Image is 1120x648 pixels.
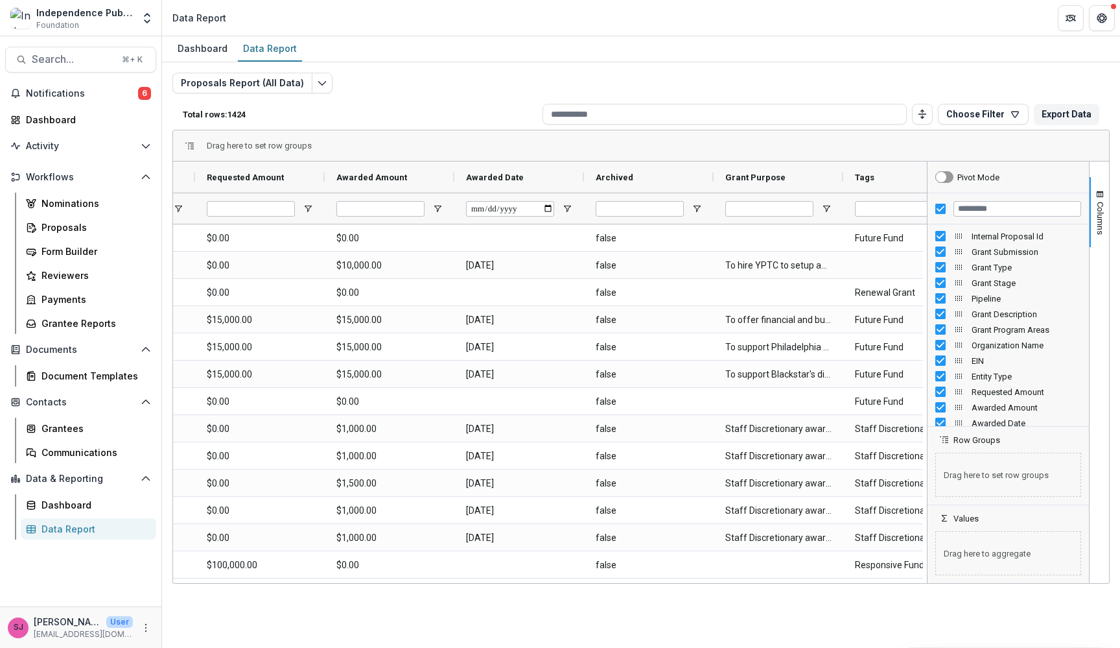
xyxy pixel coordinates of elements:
span: Renewal Grant [855,280,961,306]
span: Future Fund [855,361,961,388]
div: Values [927,523,1089,583]
span: false [596,361,702,388]
span: $15,000.00 [207,307,313,333]
span: $0.00 [207,280,313,306]
div: Independence Public Media Foundation [36,6,133,19]
span: Archived [596,173,633,182]
span: [DATE] [466,470,572,497]
span: $0.00 [207,470,313,497]
div: Samíl Jimenez-Magdaleno [14,623,23,632]
span: false [596,498,702,524]
span: Staff Discretionary award for Documented. [725,416,832,442]
span: [DATE] [466,525,572,551]
span: Pipeline [972,294,1081,304]
span: Documents [26,344,135,355]
button: Get Help [1089,5,1115,31]
span: 6 [138,87,151,100]
span: Future Fund [855,334,961,361]
span: $1,500.00 [336,470,443,497]
span: Columns [1095,202,1105,235]
input: Filter Columns Input [953,201,1081,217]
span: Staff Discretionary [855,470,961,497]
span: [DATE] [466,416,572,442]
a: Proposals [21,217,156,238]
img: Independence Public Media Foundation [10,8,31,29]
input: Archived Filter Input [596,201,684,217]
button: Open Filter Menu [821,204,832,214]
div: Awarded Amount Column [927,400,1089,415]
span: Awarded Date [466,173,524,182]
span: $0.00 [207,252,313,279]
span: $0.00 [336,225,443,252]
button: Open Data & Reporting [5,468,156,489]
a: Data Report [21,518,156,540]
a: Reviewers [21,265,156,286]
div: Pipeline Column [927,291,1089,306]
span: $1,000.00 [336,525,443,551]
span: Data & Reporting [26,474,135,485]
span: [DATE] [466,334,572,361]
button: Open Filter Menu [692,204,702,214]
div: Data Report [172,11,226,25]
span: false [596,470,702,497]
input: Tags Filter Input [855,201,943,217]
span: $1,000.00 [336,416,443,442]
button: Notifications6 [5,83,156,104]
span: Grant Stage [972,278,1081,288]
p: [EMAIL_ADDRESS][DOMAIN_NAME] [34,629,133,640]
span: Grant Purpose [725,173,786,182]
span: false [596,280,702,306]
span: $0.00 [207,225,313,252]
button: Open Filter Menu [432,204,443,214]
span: To hire YPTC to setup and audit 2Puntos Platform's operating systems and bookkeeping. [725,252,832,279]
span: [DATE] [466,498,572,524]
div: Grant Stage Column [927,275,1089,291]
a: Payments [21,289,156,310]
span: Requested Amount [207,173,284,182]
span: $100,000.00 [207,552,313,579]
button: Partners [1058,5,1084,31]
a: Dashboard [5,109,156,130]
div: Data Report [41,522,146,536]
div: Pivot Mode [957,173,999,182]
span: Workflows [26,172,135,183]
span: $0.00 [336,280,443,306]
a: Dashboard [21,494,156,516]
span: Staff Discretionary award for JUNTOS. [725,443,832,470]
span: false [596,443,702,470]
span: $0.00 [207,525,313,551]
span: Staff Discretionary [855,443,961,470]
div: Grantees [41,422,146,435]
div: Grant Type Column [927,259,1089,275]
span: false [596,525,702,551]
button: Export Data [1034,104,1099,125]
span: Search... [32,53,114,66]
div: Organization Name Column [927,337,1089,353]
span: $0.00 [336,389,443,415]
div: ⌘ + K [119,53,145,67]
span: Requested Amount [972,387,1081,397]
div: Payments [41,293,146,306]
span: Tags [855,173,874,182]
span: $1,000.00 [336,498,443,524]
button: Edit selected report [312,73,332,93]
button: Open entity switcher [138,5,156,31]
span: false [596,552,702,579]
span: Staff Discretionary award for Palestine Legal [725,525,832,551]
button: Open Contacts [5,392,156,413]
span: Awarded Date [972,418,1081,428]
span: Staff Discretionary [855,525,961,551]
span: Grant Type [972,263,1081,272]
button: Proposals Report (All Data) [172,73,312,93]
span: Awarded Amount [972,403,1081,413]
span: $0.00 [207,416,313,442]
span: Drag here to set row groups [935,453,1081,497]
div: Dashboard [172,39,233,58]
div: Grant Program Areas Column [927,322,1089,337]
span: $0.00 [207,443,313,470]
span: $1,000.00 [336,443,443,470]
span: Organization Name [972,341,1081,350]
span: Internal Proposal Id [972,232,1081,241]
span: Entity Type [972,372,1081,381]
a: Document Templates [21,365,156,387]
